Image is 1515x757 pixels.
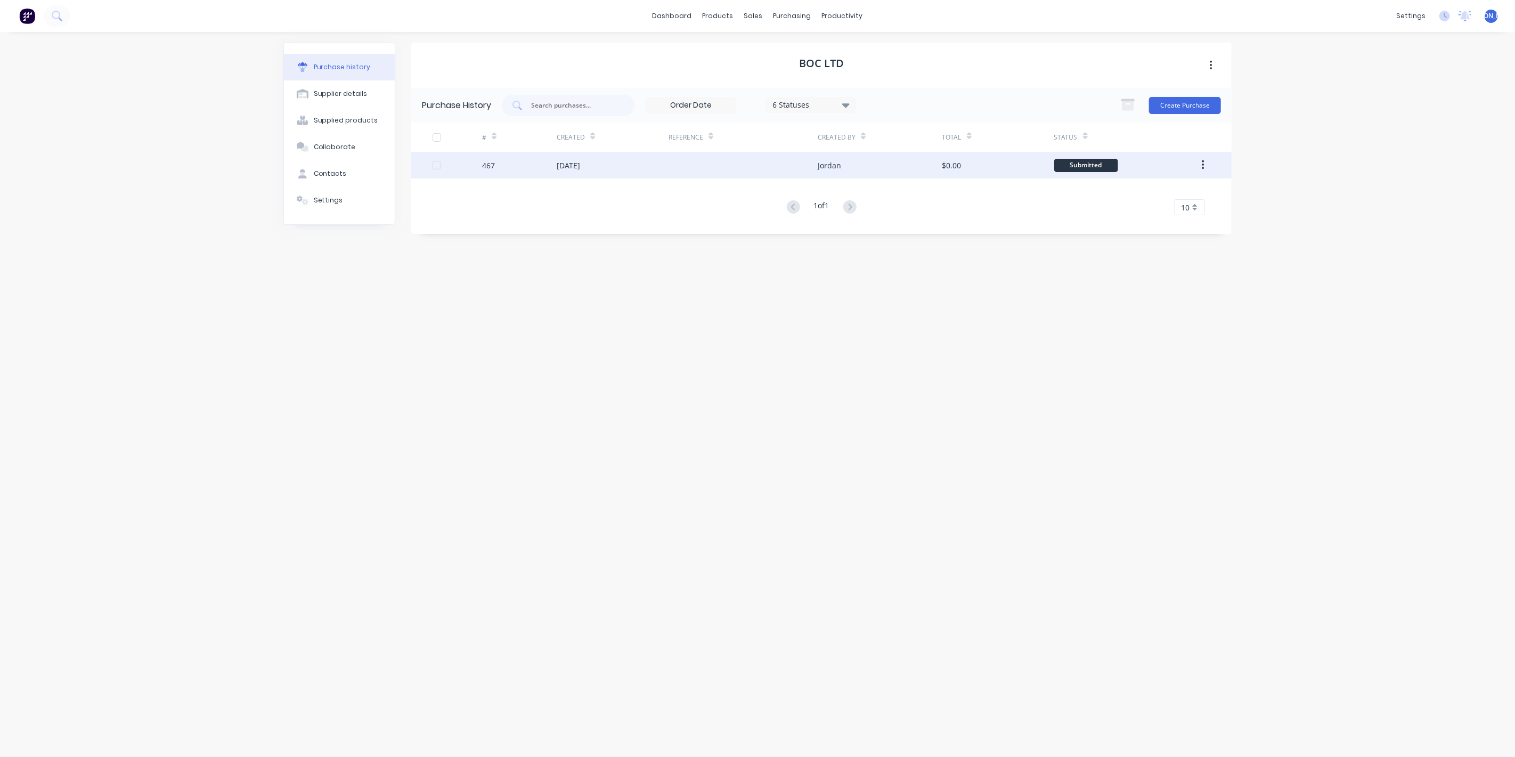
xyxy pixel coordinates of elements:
div: Reference [669,133,703,142]
div: Created By [818,133,856,142]
div: Collaborate [314,142,356,152]
div: Supplier details [314,89,368,99]
a: dashboard [647,8,697,24]
div: Supplied products [314,116,378,125]
img: Factory [19,8,35,24]
button: Supplied products [284,107,395,134]
div: Submitted [1054,159,1118,172]
div: productivity [817,8,868,24]
div: Purchase history [314,62,371,72]
button: Create Purchase [1149,97,1221,114]
div: $0.00 [942,160,962,171]
div: Contacts [314,169,347,178]
button: Settings [284,187,395,214]
div: Settings [314,196,343,205]
div: # [482,133,486,142]
div: Total [942,133,962,142]
button: Contacts [284,160,395,187]
button: Collaborate [284,134,395,160]
div: Purchase History [422,99,491,112]
div: 467 [482,160,495,171]
div: 1 of 1 [814,200,829,215]
input: Order Date [646,97,736,113]
div: purchasing [768,8,817,24]
div: settings [1391,8,1431,24]
div: Created [557,133,585,142]
button: Purchase history [284,54,395,80]
div: products [697,8,739,24]
div: sales [739,8,768,24]
input: Search purchases... [530,100,618,111]
button: Supplier details [284,80,395,107]
div: 6 Statuses [773,99,849,110]
h1: BOC Ltd [799,57,844,70]
div: Status [1054,133,1078,142]
div: Jordan [818,160,841,171]
span: 10 [1181,202,1190,213]
div: [DATE] [557,160,580,171]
